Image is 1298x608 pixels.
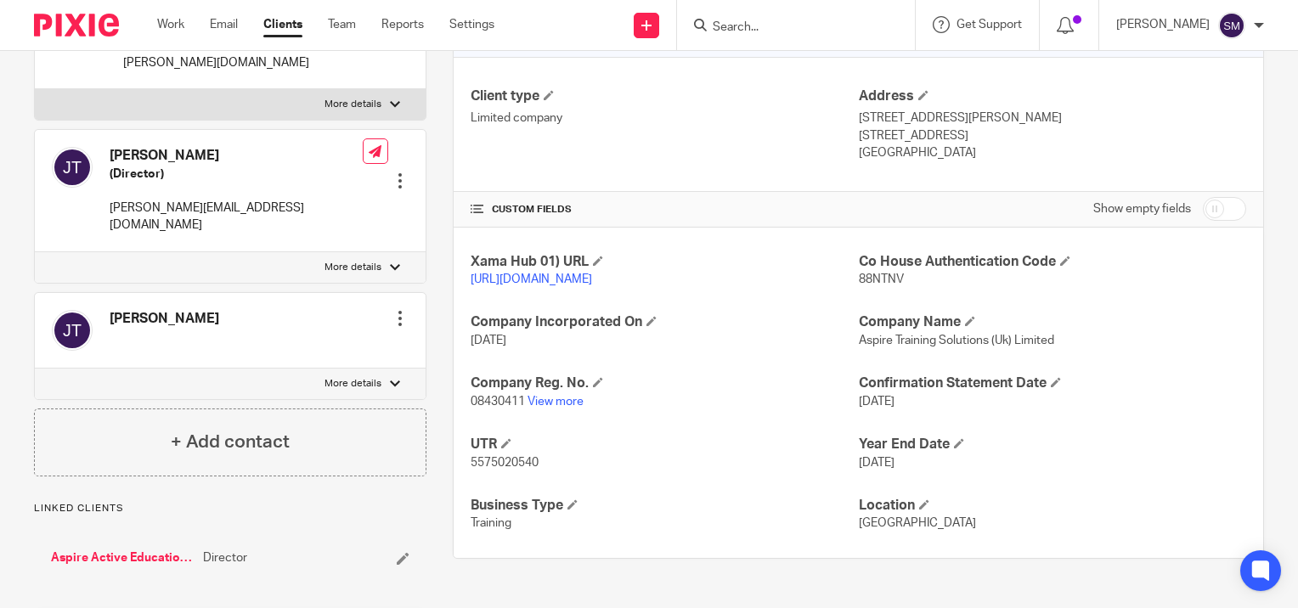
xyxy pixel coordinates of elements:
span: 88NTNV [859,273,904,285]
p: [PERSON_NAME][EMAIL_ADDRESS][PERSON_NAME][DOMAIN_NAME] [123,37,372,71]
h4: Confirmation Statement Date [859,374,1246,392]
p: Linked clients [34,502,426,515]
h4: Co House Authentication Code [859,253,1246,271]
p: More details [324,377,381,391]
a: [URL][DOMAIN_NAME] [471,273,592,285]
h4: [PERSON_NAME] [110,147,363,165]
input: Search [711,20,864,36]
a: Email [210,16,238,33]
p: [GEOGRAPHIC_DATA] [859,144,1246,161]
span: Aspire Training Solutions (Uk) Limited [859,335,1054,346]
h4: Address [859,87,1246,105]
h4: Company Incorporated On [471,313,858,331]
label: Show empty fields [1093,200,1191,217]
span: Director [203,549,247,566]
span: 08430411 [471,396,525,408]
h4: Location [859,497,1246,515]
p: Limited company [471,110,858,127]
p: More details [324,98,381,111]
span: [DATE] [471,335,506,346]
a: Work [157,16,184,33]
img: svg%3E [52,310,93,351]
a: Reports [381,16,424,33]
span: [DATE] [859,457,894,469]
span: Get Support [957,19,1022,31]
img: svg%3E [1218,12,1245,39]
h4: Year End Date [859,436,1246,453]
h4: Company Reg. No. [471,374,858,392]
h4: Company Name [859,313,1246,331]
img: Pixie [34,14,119,37]
h4: CUSTOM FIELDS [471,203,858,217]
h4: Business Type [471,497,858,515]
a: Aspire Active Education Ltd [51,549,195,566]
h5: (Director) [110,166,363,183]
p: [PERSON_NAME] [1116,16,1210,33]
h4: Xama Hub 01) URL [471,253,858,271]
p: More details [324,261,381,274]
h4: + Add contact [171,429,290,455]
span: 5575020540 [471,457,539,469]
span: Training [471,517,511,529]
a: Settings [449,16,494,33]
a: View more [528,396,584,408]
h4: Client type [471,87,858,105]
h4: UTR [471,436,858,453]
a: Team [328,16,356,33]
img: svg%3E [52,147,93,188]
span: [GEOGRAPHIC_DATA] [859,517,976,529]
p: [PERSON_NAME][EMAIL_ADDRESS][DOMAIN_NAME] [110,200,363,234]
p: [STREET_ADDRESS][PERSON_NAME] [859,110,1246,127]
p: [STREET_ADDRESS] [859,127,1246,144]
a: Clients [263,16,302,33]
h4: [PERSON_NAME] [110,310,219,328]
span: [DATE] [859,396,894,408]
